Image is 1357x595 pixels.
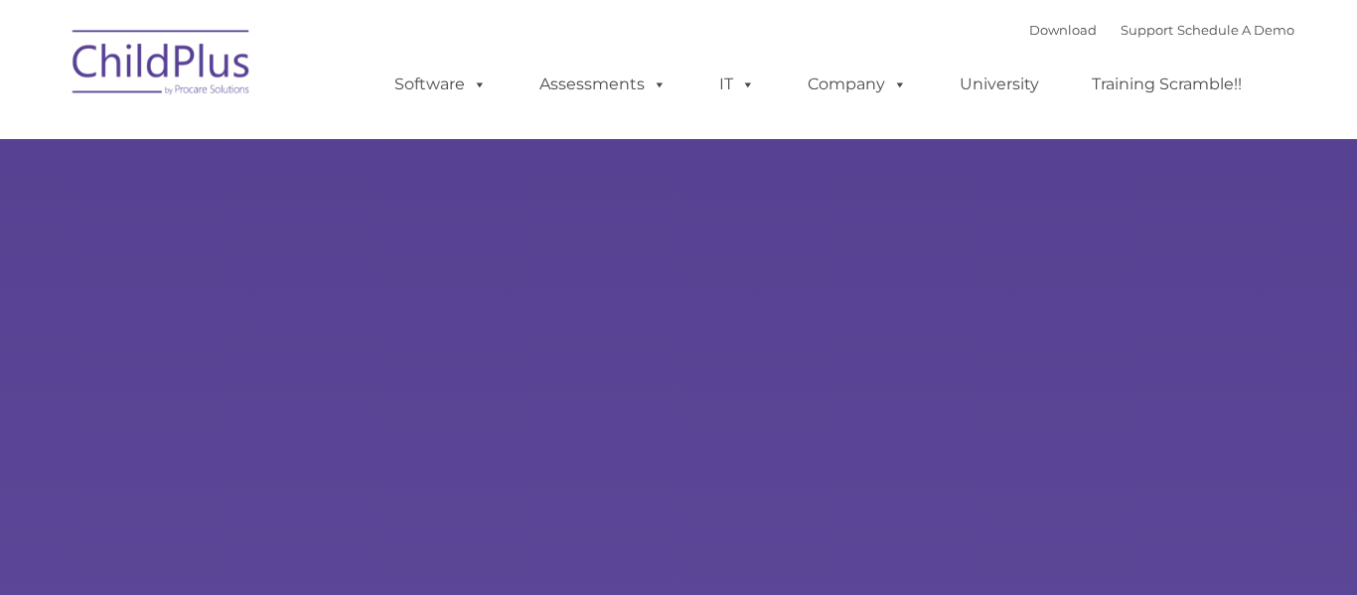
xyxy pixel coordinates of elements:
img: ChildPlus by Procare Solutions [63,16,261,115]
a: Company [788,65,927,104]
a: Training Scramble!! [1072,65,1262,104]
a: Support [1121,22,1173,38]
font: | [1029,22,1294,38]
a: Download [1029,22,1097,38]
a: Assessments [520,65,686,104]
a: IT [699,65,775,104]
a: Software [375,65,507,104]
a: University [940,65,1059,104]
a: Schedule A Demo [1177,22,1294,38]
